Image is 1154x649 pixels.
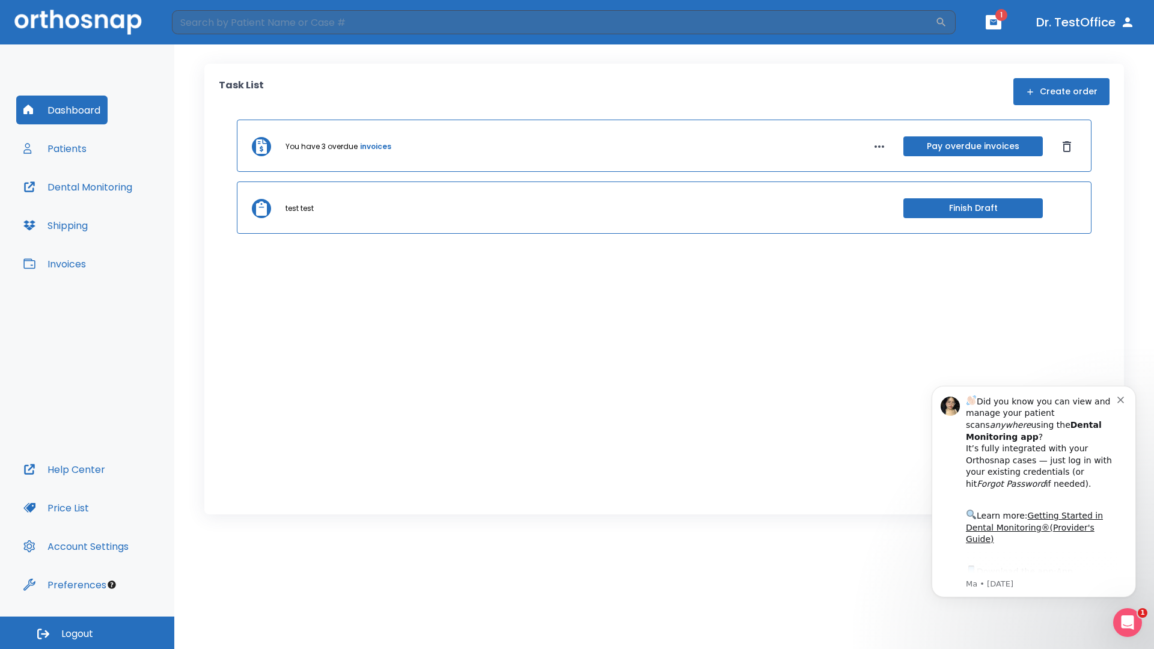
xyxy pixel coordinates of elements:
[16,455,112,484] button: Help Center
[1138,608,1147,618] span: 1
[1013,78,1110,105] button: Create order
[16,249,93,278] button: Invoices
[903,136,1043,156] button: Pay overdue invoices
[1031,11,1140,33] button: Dr. TestOffice
[16,570,114,599] button: Preferences
[61,627,93,641] span: Logout
[16,96,108,124] button: Dashboard
[14,10,142,34] img: Orthosnap
[903,198,1043,218] button: Finish Draft
[16,134,94,163] button: Patients
[16,493,96,522] button: Price List
[16,532,136,561] button: Account Settings
[16,172,139,201] button: Dental Monitoring
[172,10,935,34] input: Search by Patient Name or Case #
[360,141,391,152] a: invoices
[285,203,314,214] p: test test
[219,78,264,105] p: Task List
[106,579,117,590] div: Tooltip anchor
[995,9,1007,21] span: 1
[1113,608,1142,637] iframe: Intercom live chat
[285,141,358,152] p: You have 3 overdue
[1057,137,1076,156] button: Dismiss
[16,211,95,240] button: Shipping
[914,371,1154,643] iframe: Intercom notifications message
